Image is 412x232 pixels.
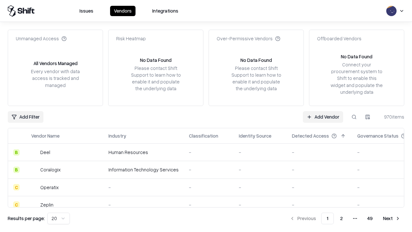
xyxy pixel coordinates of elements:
[292,132,329,139] div: Detected Access
[239,149,282,156] div: -
[362,213,378,224] button: 49
[292,184,347,191] div: -
[29,68,82,88] div: Every vendor with data access is tracked and managed
[330,61,383,95] div: Connect your procurement system to Shift to enable this widget and populate the underlying data
[321,213,334,224] button: 1
[110,6,136,16] button: Vendors
[8,215,45,222] p: Results per page:
[292,201,347,208] div: -
[357,132,398,139] div: Governance Status
[129,65,183,92] div: Please contact Shift Support to learn how to enable it and populate the underlying data
[189,149,229,156] div: -
[8,111,43,123] button: Add Filter
[108,132,126,139] div: Industry
[148,6,182,16] button: Integrations
[292,149,347,156] div: -
[229,65,283,92] div: Please contact Shift Support to learn how to enable it and populate the underlying data
[108,184,179,191] div: -
[13,167,20,173] div: B
[40,149,50,156] div: Deel
[189,201,229,208] div: -
[31,201,38,208] img: Zeplin
[40,201,53,208] div: Zeplin
[217,35,280,42] div: Over-Permissive Vendors
[13,201,20,208] div: C
[108,166,179,173] div: Information Technology Services
[239,132,271,139] div: Identity Source
[379,113,404,120] div: 970 items
[303,111,343,123] a: Add Vendor
[379,213,404,224] button: Next
[189,166,229,173] div: -
[189,132,218,139] div: Classification
[31,132,60,139] div: Vendor Name
[31,149,38,156] img: Deel
[240,57,272,63] div: No Data Found
[16,35,67,42] div: Unmanaged Access
[13,149,20,156] div: B
[140,57,172,63] div: No Data Found
[239,184,282,191] div: -
[33,60,78,67] div: All Vendors Managed
[292,166,347,173] div: -
[31,184,38,190] img: Operatix
[239,166,282,173] div: -
[341,53,372,60] div: No Data Found
[40,184,59,191] div: Operatix
[108,149,179,156] div: Human Resources
[76,6,97,16] button: Issues
[40,166,61,173] div: Coralogix
[335,213,348,224] button: 2
[189,184,229,191] div: -
[31,167,38,173] img: Coralogix
[116,35,146,42] div: Risk Heatmap
[239,201,282,208] div: -
[108,201,179,208] div: -
[286,213,404,224] nav: pagination
[13,184,20,190] div: C
[317,35,361,42] div: Offboarded Vendors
